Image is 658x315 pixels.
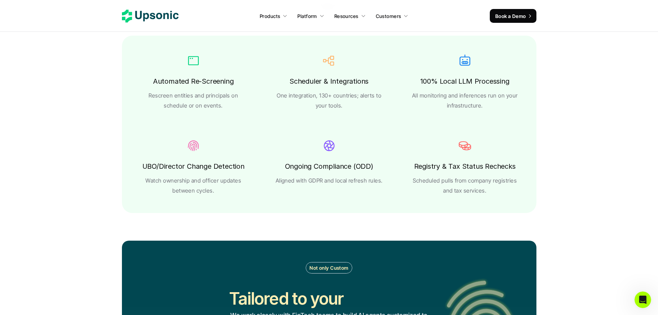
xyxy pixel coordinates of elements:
[285,160,373,172] h6: Ongoing Compliance (ODD)
[414,160,516,172] h6: Registry & Tax Status Rechecks
[297,12,317,20] p: Platform
[260,12,280,20] p: Products
[275,91,383,111] p: One integration, 130+ countries; alerts to your tools.
[420,75,509,87] h6: 100% Local LLM Processing
[289,75,369,87] h6: Scheduler & Integrations
[139,91,247,111] p: Rescreen entities and principals on schedule or on events.
[495,12,526,20] p: Book a Demo
[635,291,651,308] iframe: Intercom live chat
[275,176,382,186] p: Aligned with GDPR and local refresh rules.
[309,264,348,271] p: Not only Custom
[229,287,343,310] h2: Tailored to your
[142,160,244,172] h6: UBO/Director Change Detection
[376,12,401,20] p: Customers
[411,91,519,111] p: All monitoring and inferences run on your infrastructure.
[153,75,233,87] h6: Automated Re-Screening
[256,10,292,22] a: Products
[139,176,247,196] p: Watch ownership and officer updates between cycles.
[411,176,519,196] p: Scheduled pulls from company registries and tax services.
[334,12,359,20] p: Resources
